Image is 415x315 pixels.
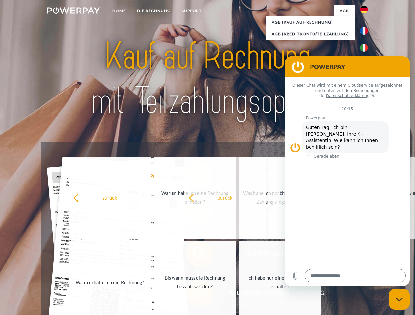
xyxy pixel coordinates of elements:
a: agb [334,5,355,17]
img: fr [360,27,368,35]
a: DIE RECHNUNG [131,5,176,17]
div: zurück [73,193,147,202]
a: SUPPORT [176,5,207,17]
iframe: Schaltfläche zum Öffnen des Messaging-Fensters; Konversation läuft [389,289,410,310]
iframe: Messaging-Fenster [285,56,410,286]
div: Wann erhalte ich die Rechnung? [73,278,147,286]
a: Home [107,5,131,17]
div: Warum habe ich eine Rechnung erhalten? [158,189,232,206]
div: Ich habe die Rechnung bereits bezahlt [273,189,347,206]
img: title-powerpay_de.svg [63,31,352,126]
div: zurück [188,193,262,202]
div: Bis wann muss die Rechnung bezahlt werden? [158,273,232,291]
img: de [360,6,368,13]
img: it [360,44,368,52]
a: AGB (Kreditkonto/Teilzahlung) [266,28,355,40]
a: AGB (Kauf auf Rechnung) [266,16,355,28]
div: Ich habe nur eine Teillieferung erhalten [243,273,317,291]
img: logo-powerpay-white.svg [47,7,100,14]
